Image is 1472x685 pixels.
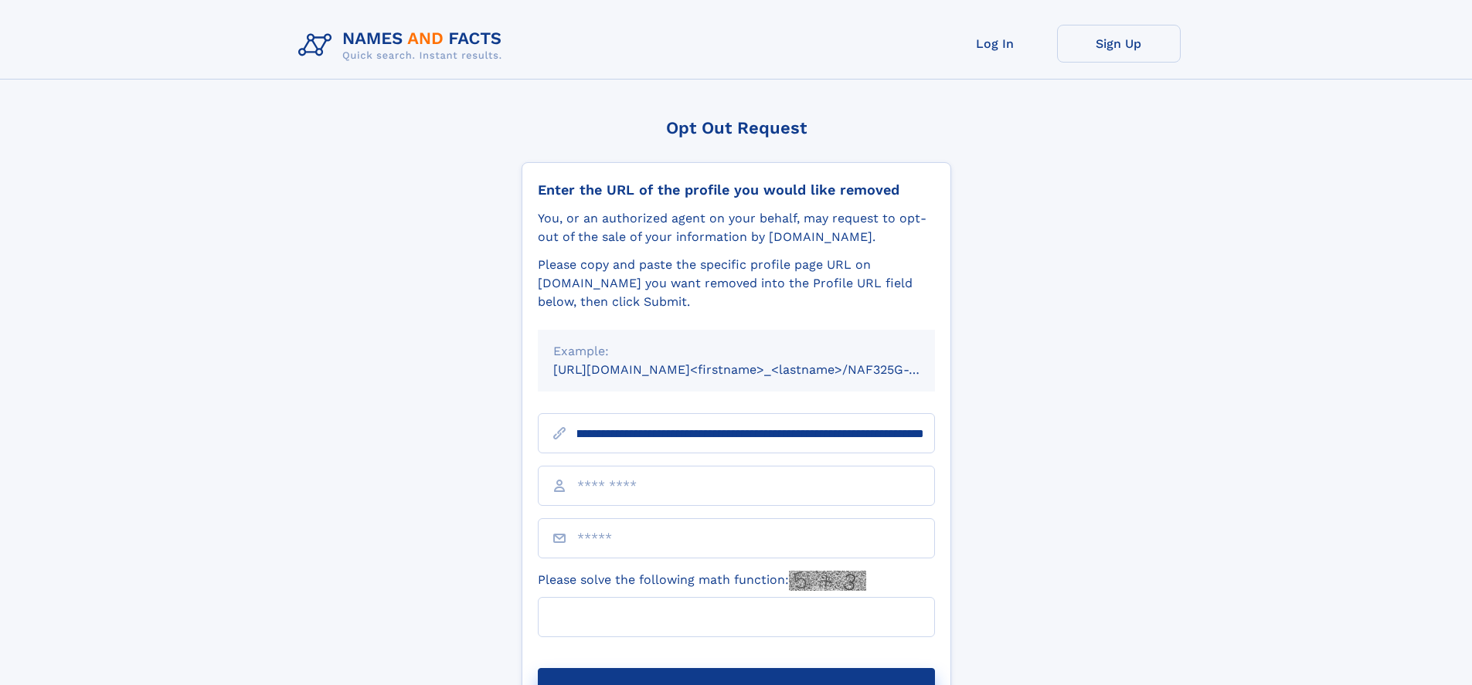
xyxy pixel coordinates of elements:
[933,25,1057,63] a: Log In
[553,362,964,377] small: [URL][DOMAIN_NAME]<firstname>_<lastname>/NAF325G-xxxxxxxx
[553,342,920,361] div: Example:
[538,571,866,591] label: Please solve the following math function:
[1057,25,1181,63] a: Sign Up
[538,209,935,246] div: You, or an authorized agent on your behalf, may request to opt-out of the sale of your informatio...
[522,118,951,137] div: Opt Out Request
[292,25,515,66] img: Logo Names and Facts
[538,256,935,311] div: Please copy and paste the specific profile page URL on [DOMAIN_NAME] you want removed into the Pr...
[538,181,935,198] div: Enter the URL of the profile you would like removed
